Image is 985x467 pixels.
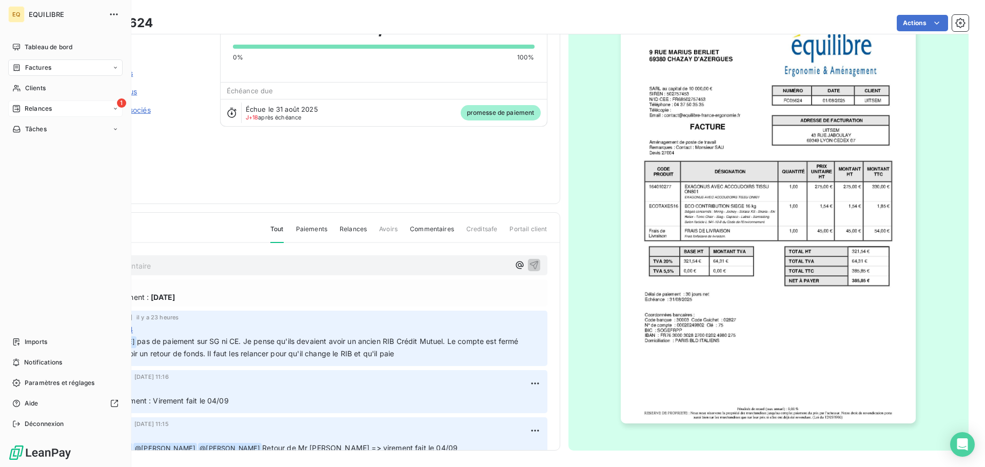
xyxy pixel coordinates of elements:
[296,225,327,242] span: Paiements
[509,225,547,242] span: Portail client
[25,378,94,388] span: Paramètres et réglages
[379,225,398,242] span: Avoirs
[246,114,302,120] span: après échéance
[8,6,25,23] div: EQ
[262,443,458,452] span: Retour de Mr [PERSON_NAME] => virement fait le 04/09
[340,225,367,242] span: Relances
[517,53,535,62] span: 100%
[68,396,229,405] span: Promesse de paiement : Virement fait le 04/09
[25,84,46,93] span: Clients
[198,443,262,455] span: @ [PERSON_NAME]
[136,314,179,320] span: il y a 23 heures
[461,105,541,120] span: promesse de paiement
[134,421,169,427] span: [DATE] 11:15
[133,443,197,455] span: @ [PERSON_NAME]
[246,105,318,113] span: Échue le 31 août 2025
[25,419,64,429] span: Déconnexion
[25,399,38,408] span: Aide
[621,6,916,423] img: invoice_thumbnail
[270,225,284,243] span: Tout
[246,114,259,121] span: J+18
[24,358,62,367] span: Notifications
[25,43,72,52] span: Tableau de bord
[8,395,123,412] a: Aide
[25,125,47,134] span: Tâches
[227,87,273,95] span: Échéance due
[70,337,521,358] span: pas de paiement sur SG ni CE. Je pense qu'ils devaient avoir un ancien RIB Crédit Mutuel. Le comp...
[25,63,51,72] span: Factures
[410,225,454,242] span: Commentaires
[134,374,169,380] span: [DATE] 11:16
[151,292,175,302] span: [DATE]
[25,104,52,113] span: Relances
[8,444,72,461] img: Logo LeanPay
[117,98,126,108] span: 1
[233,53,243,62] span: 0%
[29,10,103,18] span: EQUILIBRE
[897,15,948,31] button: Actions
[950,432,975,457] div: Open Intercom Messenger
[466,225,498,242] span: Creditsafe
[25,337,47,347] span: Imports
